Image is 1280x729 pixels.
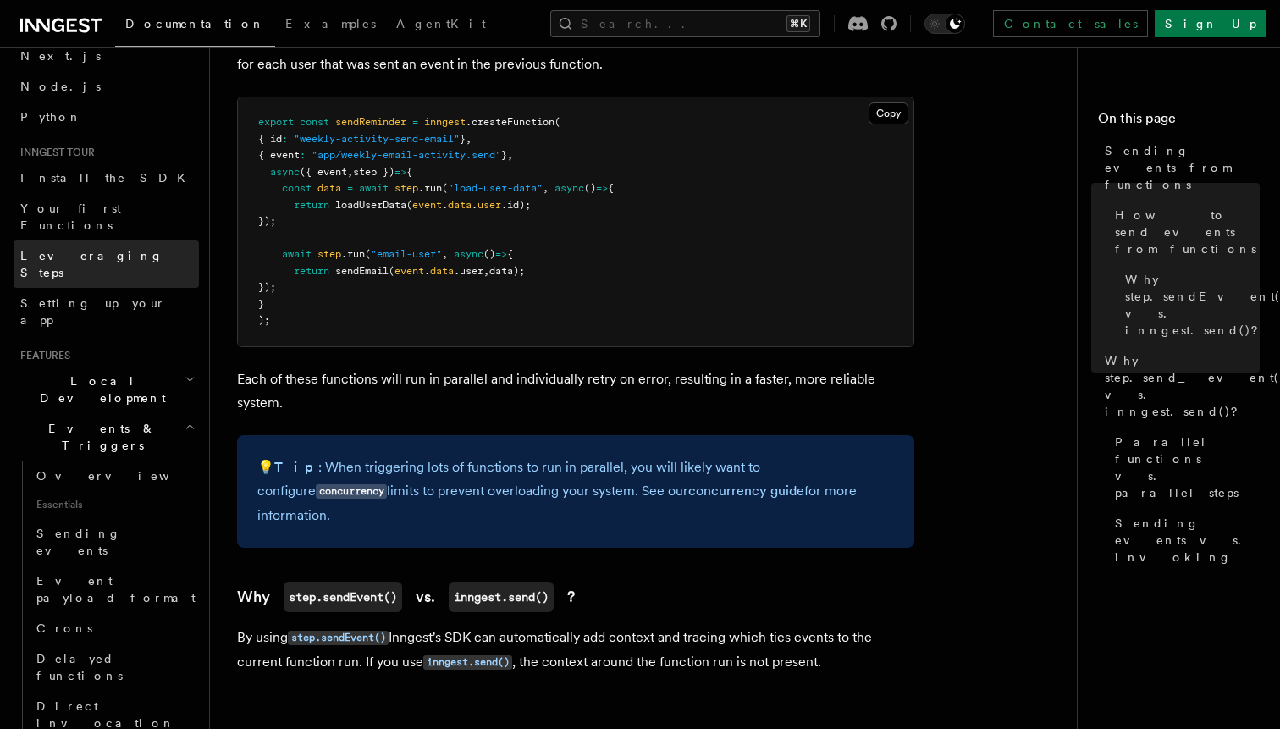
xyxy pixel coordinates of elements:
span: data [448,199,472,211]
a: Sign Up [1155,10,1266,37]
span: { [406,166,412,178]
span: await [282,248,312,260]
a: Next.js [14,41,199,71]
span: }); [258,281,276,293]
button: Local Development [14,366,199,413]
span: Local Development [14,373,185,406]
span: Install the SDK [20,171,196,185]
span: const [282,182,312,194]
button: Search...⌘K [550,10,820,37]
span: => [495,248,507,260]
a: Why step.send_event() vs. inngest.send()? [1098,345,1260,427]
a: Delayed functions [30,643,199,691]
a: Crons [30,613,199,643]
span: data [317,182,341,194]
span: . [472,199,477,211]
span: .createFunction [466,116,554,128]
span: , [483,265,489,277]
span: { [507,248,513,260]
a: Your first Functions [14,193,199,240]
button: Copy [869,102,908,124]
span: How to send events from functions [1115,207,1260,257]
span: "email-user" [371,248,442,260]
span: .run [418,182,442,194]
a: Sending events vs. invoking [1108,508,1260,572]
span: inngest [424,116,466,128]
span: ( [442,182,448,194]
span: step [317,248,341,260]
span: , [442,248,448,260]
span: ( [406,199,412,211]
span: "load-user-data" [448,182,543,194]
h4: On this page [1098,108,1260,135]
span: "app/weekly-email-activity.send" [312,149,501,161]
span: ( [389,265,394,277]
span: Parallel functions vs. parallel steps [1115,434,1260,501]
span: return [294,265,329,277]
span: } [258,298,264,310]
span: Python [20,110,82,124]
span: .id); [501,199,531,211]
span: ( [554,116,560,128]
span: "weekly-activity-send-email" [294,133,460,145]
a: Setting up your app [14,288,199,335]
span: Documentation [125,17,265,30]
span: , [507,149,513,161]
span: Delayed functions [36,652,123,682]
span: Leveraging Steps [20,249,163,279]
span: user [477,199,501,211]
span: sendReminder [335,116,406,128]
span: } [460,133,466,145]
a: Whystep.sendEvent()vs.inngest.send()? [237,582,575,612]
span: ); [258,314,270,326]
a: Event payload format [30,566,199,613]
a: Why step.sendEvent() vs. inngest.send()? [1118,264,1260,345]
span: Sending events from functions [1105,142,1260,193]
span: Crons [36,621,92,635]
span: Features [14,349,70,362]
span: data [430,265,454,277]
span: { [608,182,614,194]
p: 💡 : When triggering lots of functions to run in parallel, you will likely want to configure limit... [257,456,894,527]
span: async [454,248,483,260]
span: async [270,166,300,178]
code: concurrency [316,484,387,499]
a: Documentation [115,5,275,47]
span: Setting up your app [20,296,166,327]
span: => [596,182,608,194]
code: inngest.send() [449,582,554,612]
a: Sending events from functions [1098,135,1260,200]
button: Toggle dark mode [924,14,965,34]
span: Node.js [20,80,101,93]
span: Event payload format [36,574,196,605]
span: Sending events [36,527,121,557]
span: Next.js [20,49,101,63]
span: : [282,133,288,145]
span: => [394,166,406,178]
span: : [300,149,306,161]
span: .user [454,265,483,277]
span: const [300,116,329,128]
span: = [347,182,353,194]
span: . [442,199,448,211]
span: }); [258,215,276,227]
span: ({ event [300,166,347,178]
span: Events & Triggers [14,420,185,454]
a: Node.js [14,71,199,102]
span: step }) [353,166,394,178]
span: sendEmail [335,265,389,277]
span: () [483,248,495,260]
a: How to send events from functions [1108,200,1260,264]
span: event [412,199,442,211]
span: . [424,265,430,277]
span: Your first Functions [20,202,121,232]
a: Overview [30,461,199,491]
span: Sending events vs. invoking [1115,515,1260,566]
a: AgentKit [386,5,496,46]
span: async [554,182,584,194]
span: Essentials [30,491,199,518]
span: return [294,199,329,211]
p: By using Inngest's SDK can automatically add context and tracing which ties events to the current... [237,626,914,675]
span: () [584,182,596,194]
span: , [466,133,472,145]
